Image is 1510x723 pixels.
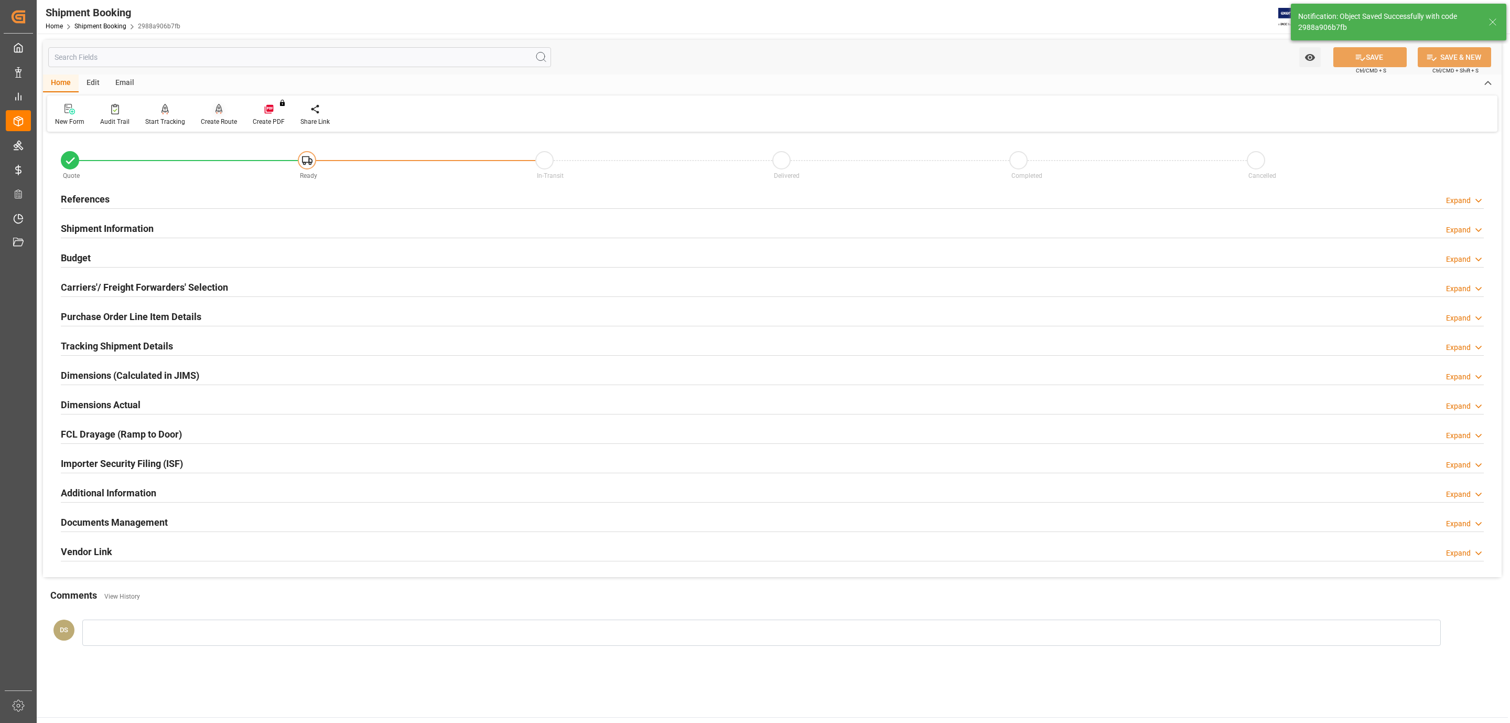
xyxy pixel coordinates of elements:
[61,221,154,236] h2: Shipment Information
[61,280,228,294] h2: Carriers'/ Freight Forwarders' Selection
[1333,47,1407,67] button: SAVE
[61,192,110,206] h2: References
[43,75,79,92] div: Home
[61,456,183,471] h2: Importer Security Filing (ISF)
[50,588,97,602] h2: Comments
[1446,401,1471,412] div: Expand
[300,172,317,179] span: Ready
[300,117,330,126] div: Share Link
[61,515,168,529] h2: Documents Management
[537,172,564,179] span: In-Transit
[63,172,80,179] span: Quote
[61,368,199,382] h2: Dimensions (Calculated in JIMS)
[48,47,551,67] input: Search Fields
[61,486,156,500] h2: Additional Information
[55,117,84,126] div: New Form
[1278,8,1314,26] img: Exertis%20JAM%20-%20Email%20Logo.jpg_1722504956.jpg
[1011,172,1042,179] span: Completed
[1446,548,1471,559] div: Expand
[1446,430,1471,441] div: Expand
[1298,11,1479,33] div: Notification: Object Saved Successfully with code 2988a906b7fb
[61,398,141,412] h2: Dimensions Actual
[61,545,112,559] h2: Vendor Link
[1446,283,1471,294] div: Expand
[1356,67,1386,75] span: Ctrl/CMD + S
[774,172,800,179] span: Delivered
[79,75,107,92] div: Edit
[74,23,126,30] a: Shipment Booking
[201,117,237,126] div: Create Route
[46,23,63,30] a: Home
[61,427,182,441] h2: FCL Drayage (Ramp to Door)
[100,117,130,126] div: Audit Trail
[1446,518,1471,529] div: Expand
[1446,313,1471,324] div: Expand
[1446,460,1471,471] div: Expand
[1248,172,1276,179] span: Cancelled
[1446,225,1471,236] div: Expand
[1446,254,1471,265] div: Expand
[60,626,68,634] span: DS
[1446,342,1471,353] div: Expand
[1418,47,1491,67] button: SAVE & NEW
[1446,195,1471,206] div: Expand
[1299,47,1321,67] button: open menu
[1446,371,1471,382] div: Expand
[1432,67,1479,75] span: Ctrl/CMD + Shift + S
[61,339,173,353] h2: Tracking Shipment Details
[145,117,185,126] div: Start Tracking
[107,75,142,92] div: Email
[61,251,91,265] h2: Budget
[46,5,180,20] div: Shipment Booking
[104,593,140,600] a: View History
[1446,489,1471,500] div: Expand
[61,310,201,324] h2: Purchase Order Line Item Details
